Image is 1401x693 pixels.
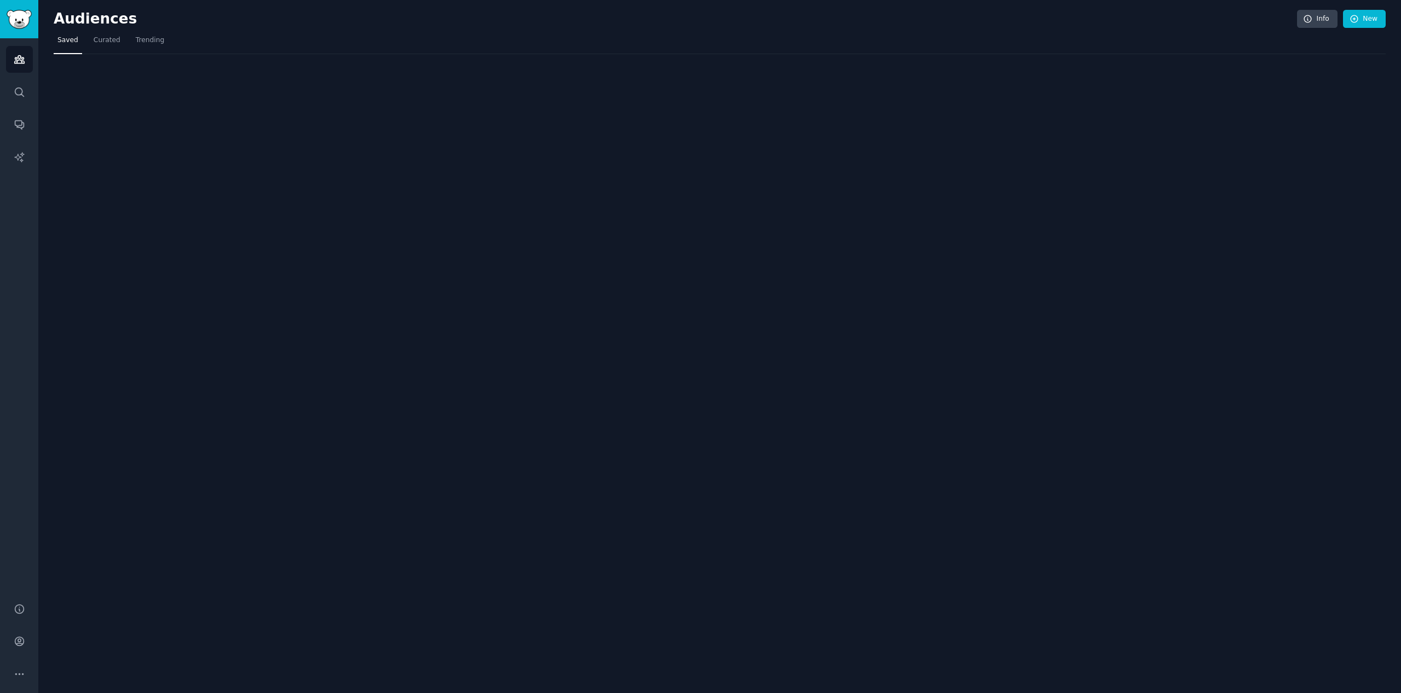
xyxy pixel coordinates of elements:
a: Info [1297,10,1338,28]
span: Curated [94,36,120,45]
span: Saved [57,36,78,45]
img: GummySearch logo [7,10,32,29]
h2: Audiences [54,10,1297,28]
a: Trending [132,32,168,54]
a: Curated [90,32,124,54]
span: Trending [136,36,164,45]
a: Saved [54,32,82,54]
a: New [1343,10,1386,28]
